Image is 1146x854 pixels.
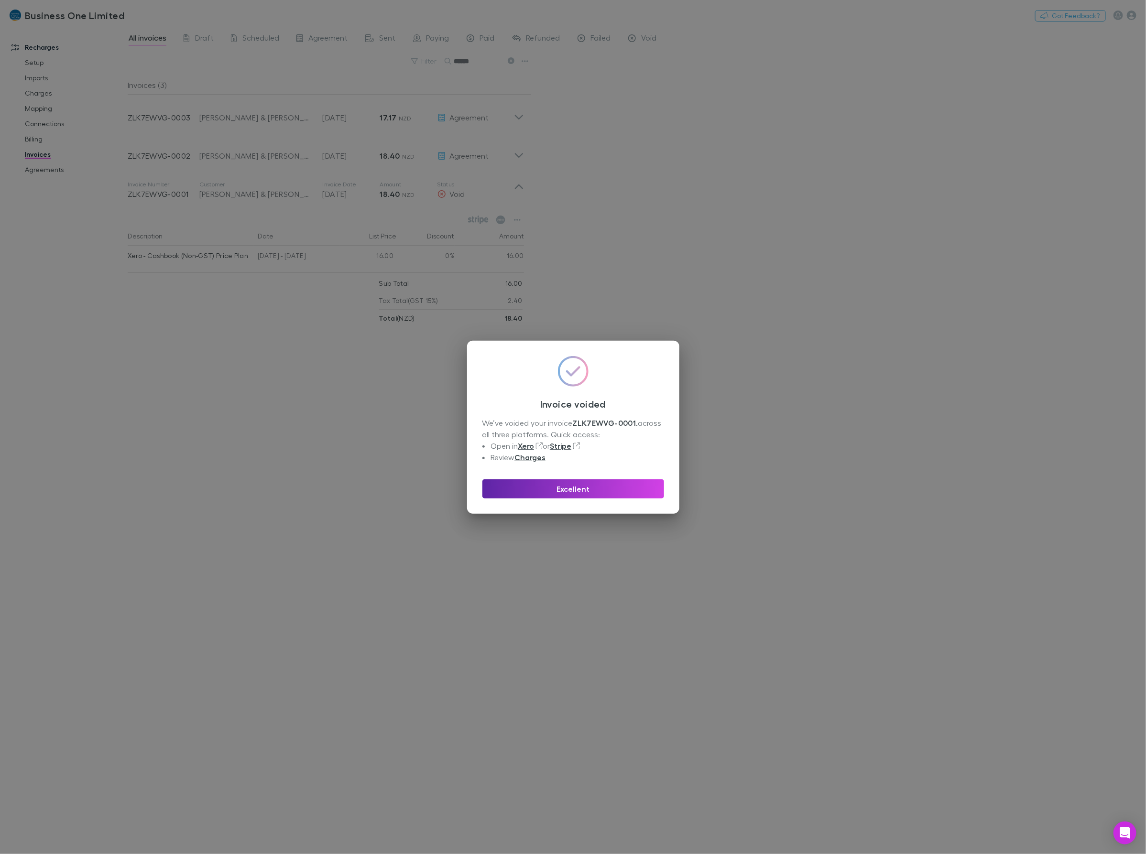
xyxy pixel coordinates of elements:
button: Excellent [482,479,664,498]
a: Xero [518,441,534,451]
h3: Invoice voided [482,398,664,410]
a: Charges [514,453,546,462]
strong: ZLK7EWVG-0001 . [573,418,638,428]
img: GradientCheckmarkIcon.svg [558,356,589,387]
div: We’ve voided your invoice across all three platforms. Quick access: [482,417,664,463]
li: Review [491,452,664,463]
a: Stripe [550,441,571,451]
div: Open Intercom Messenger [1113,822,1136,844]
li: Open in or [491,440,664,452]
